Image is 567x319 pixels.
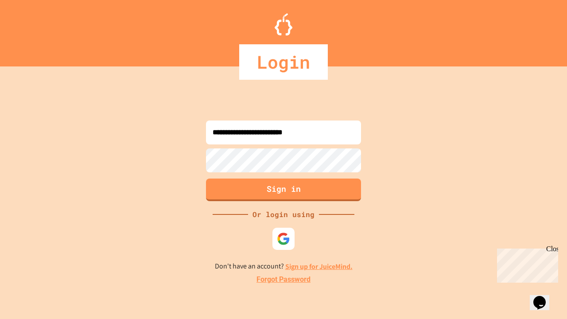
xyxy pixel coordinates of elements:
iframe: chat widget [530,284,558,310]
img: google-icon.svg [277,232,290,245]
a: Forgot Password [256,274,311,285]
div: Or login using [248,209,319,220]
button: Sign in [206,179,361,201]
div: Login [239,44,328,80]
p: Don't have an account? [215,261,353,272]
iframe: chat widget [493,245,558,283]
a: Sign up for JuiceMind. [285,262,353,271]
img: Logo.svg [275,13,292,35]
div: Chat with us now!Close [4,4,61,56]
